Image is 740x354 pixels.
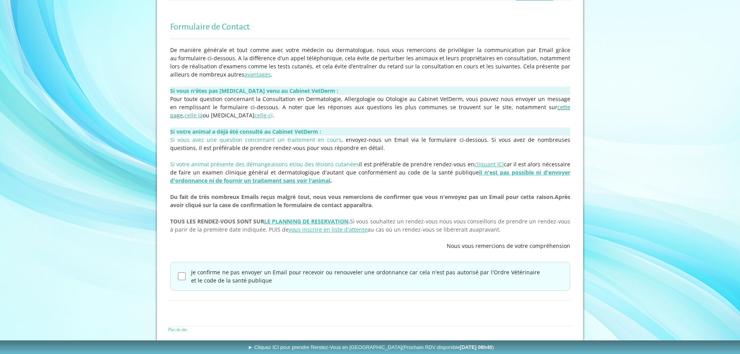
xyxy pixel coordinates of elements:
span: Si vous avez une question concernant un traitement en cours [170,136,342,143]
span: il est préférable de prendre rendez-vous en car il est alors nécessaire de faire un examen cliniq... [170,160,570,184]
a: avantages [244,71,271,78]
h1: Formulaire de Contact [170,22,570,32]
span: ► Cliquez ICI pour prendre Rendez-Vous en [GEOGRAPHIC_DATA] [248,344,494,350]
span: i [271,112,273,119]
strong: . [170,169,570,184]
strong: TOUS LES RENDEZ-VOUS SONT SUR . [170,218,350,225]
span: Nous vous remercions de votre compréhension [447,242,570,249]
a: il n'est pas possible ni d'envoyer d'ordonnance ni de fournir un traitement sans voir l'animal [170,169,570,184]
b: [DATE] 08h40 [460,344,493,350]
span: De manière générale et tout comme avec votre médecin ou dermatologue, nous vous remercions de pri... [170,46,570,78]
a: Plan du site [168,326,187,332]
a: celle-c [254,112,271,119]
a: cette page [170,103,570,119]
a: cliquant ICI [474,160,504,168]
a: vous inscrire en liste d'attente [289,226,367,233]
label: Je confirme ne pas envoyer un Email pour recevoir ou renouveler une ordonnance car cela n'est pas... [191,268,540,284]
span: Si votre animal présente des démangeaisons et/ou des lésions cutanées [170,160,359,168]
span: Après avoir cliqué sur la case de confirmation le formulaire de contact apparaîtra. [170,193,570,209]
span: (Prochain RDV disponible ) [402,344,494,350]
strong: Si vous n'êtes pas [MEDICAL_DATA] venu au Cabinet VetDerm : [170,87,338,94]
span: Du fait de très nombreux Emails reçus malgré tout, nous vous remercions de confirmer que vous n'e... [170,193,555,201]
a: celle là [185,112,203,119]
a: LE PLANNING DE RESERVATION [264,218,348,225]
span: , envoyez-nous un Email via le formulaire ci-dessous. Si vous avez de nombreuses questions, il es... [170,136,570,152]
span: Pour toute question concernant la Consultation en Dermatologie, Allergologie ou Otologie au Cabin... [170,95,570,119]
span: Si vous souhaitez un rendez-vous nous vous conseillons de prendre un rendez-vous à parir de la pr... [170,218,570,233]
strong: Si votre animal a déjà été consulté au Cabinet VetDerm : [170,128,321,135]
